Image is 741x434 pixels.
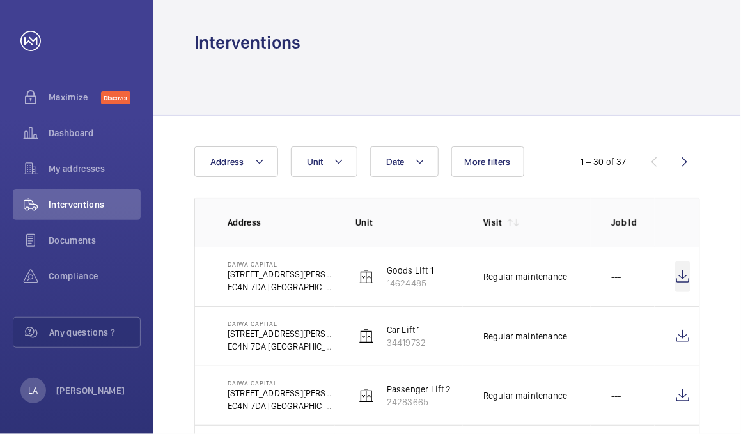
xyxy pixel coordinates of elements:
[210,157,244,167] span: Address
[49,127,141,139] span: Dashboard
[56,384,125,397] p: [PERSON_NAME]
[387,383,451,396] p: Passenger Lift 2
[49,162,141,175] span: My addresses
[228,340,335,353] p: EC4N 7DA [GEOGRAPHIC_DATA]
[228,327,335,340] p: [STREET_ADDRESS][PERSON_NAME]
[49,91,101,104] span: Maximize
[483,216,503,229] p: Visit
[611,330,621,343] p: ---
[228,281,335,293] p: EC4N 7DA [GEOGRAPHIC_DATA]
[387,323,426,336] p: Car Lift 1
[307,157,324,167] span: Unit
[611,270,621,283] p: ---
[387,336,426,349] p: 34419732
[451,146,524,177] button: More filters
[228,399,335,412] p: EC4N 7DA [GEOGRAPHIC_DATA]
[101,91,130,104] span: Discover
[228,268,335,281] p: [STREET_ADDRESS][PERSON_NAME]
[194,146,278,177] button: Address
[228,379,335,387] p: Daiwa Capital
[359,388,374,403] img: elevator.svg
[387,277,433,290] p: 14624485
[483,270,567,283] div: Regular maintenance
[611,216,655,229] p: Job Id
[228,260,335,268] p: Daiwa Capital
[194,31,300,54] h1: Interventions
[49,234,141,247] span: Documents
[359,329,374,344] img: elevator.svg
[49,270,141,283] span: Compliance
[611,389,621,402] p: ---
[291,146,357,177] button: Unit
[483,389,567,402] div: Regular maintenance
[28,384,38,397] p: LA
[581,155,627,168] div: 1 – 30 of 37
[355,216,463,229] p: Unit
[387,396,451,408] p: 24283665
[228,216,335,229] p: Address
[370,146,439,177] button: Date
[465,157,511,167] span: More filters
[49,326,140,339] span: Any questions ?
[359,269,374,284] img: elevator.svg
[228,387,335,399] p: [STREET_ADDRESS][PERSON_NAME]
[49,198,141,211] span: Interventions
[228,320,335,327] p: Daiwa Capital
[386,157,405,167] span: Date
[387,264,433,277] p: Goods Lift 1
[483,330,567,343] div: Regular maintenance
